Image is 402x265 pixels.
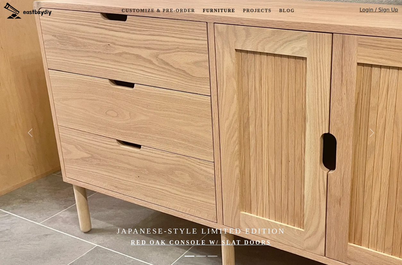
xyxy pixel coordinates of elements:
[240,5,274,17] a: Projects
[359,6,398,17] a: Login / Sign Up
[131,239,271,246] a: Red Oak Console w/ Slat Doors
[208,252,217,260] button: Elevate Your Home with Handcrafted Japanese-Style Furniture
[196,252,206,260] button: Made in the Bay Area
[60,226,342,236] h4: Japanese-Style Limited Edition
[185,252,194,260] button: Japanese-Style Limited Edition
[119,5,197,17] a: Customize & Pre-order
[277,5,297,17] a: Blog
[200,5,238,17] a: Furniture
[4,3,52,19] img: eastbaydiy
